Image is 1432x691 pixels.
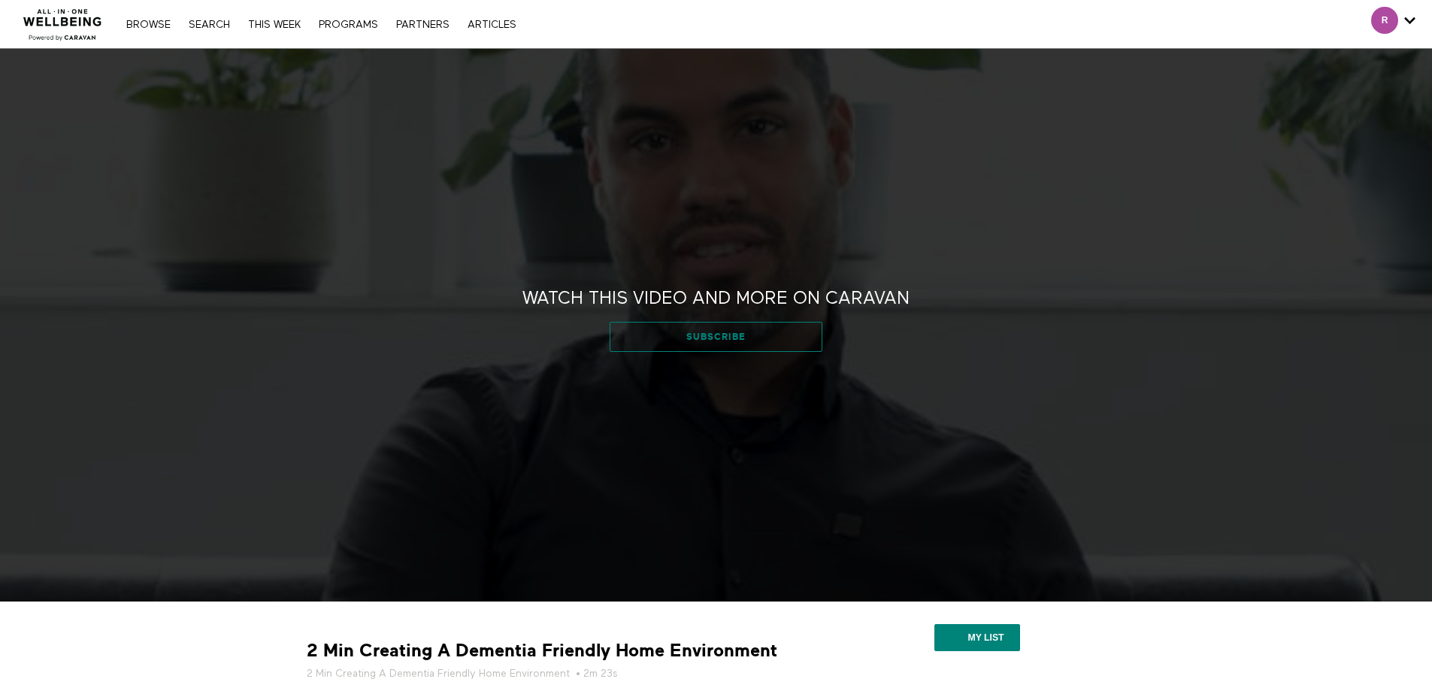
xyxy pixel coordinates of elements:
[389,20,457,30] a: PARTNERS
[311,20,386,30] a: PROGRAMS
[119,17,523,32] nav: Primary
[241,20,308,30] a: THIS WEEK
[307,666,810,681] h5: • 2m 23s
[307,639,777,662] strong: 2 Min Creating A Dementia Friendly Home Environment
[610,322,822,352] a: Subscribe
[934,624,1019,651] button: My list
[119,20,178,30] a: Browse
[307,666,570,681] a: 2 Min Creating A Dementia Friendly Home Environment
[181,20,238,30] a: Search
[522,287,910,311] h2: Watch this video and more on CARAVAN
[460,20,524,30] a: ARTICLES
